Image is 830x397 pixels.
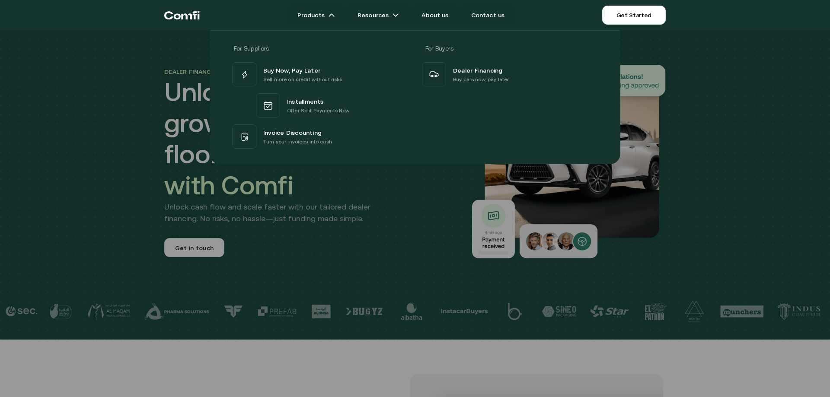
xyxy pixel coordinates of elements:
[411,6,459,24] a: About us
[230,123,410,150] a: Invoice DiscountingTurn your invoices into cash
[453,65,503,75] span: Dealer Financing
[287,106,349,115] p: Offer Split Payments Now
[230,60,410,88] a: Buy Now, Pay LaterSell more on credit without risks
[420,60,600,88] a: Dealer FinancingBuy cars now, pay later
[425,45,453,52] span: For Buyers
[234,45,268,52] span: For Suppliers
[287,96,324,106] span: Installments
[230,88,410,123] a: InstallmentsOffer Split Payments Now
[263,65,320,75] span: Buy Now, Pay Later
[263,137,332,146] p: Turn your invoices into cash
[287,6,345,24] a: Productsarrow icons
[263,127,322,137] span: Invoice Discounting
[392,12,399,19] img: arrow icons
[461,6,515,24] a: Contact us
[164,2,200,28] a: Return to the top of the Comfi home page
[263,75,342,84] p: Sell more on credit without risks
[328,12,335,19] img: arrow icons
[602,6,666,25] a: Get Started
[347,6,409,24] a: Resourcesarrow icons
[453,75,509,84] p: Buy cars now, pay later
